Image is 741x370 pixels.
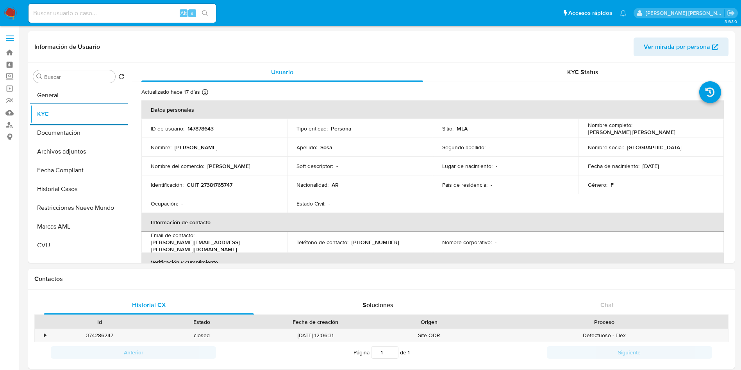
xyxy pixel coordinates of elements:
[600,300,614,309] span: Chat
[30,198,128,217] button: Restricciones Nuevo Mundo
[320,144,332,151] p: Sosa
[362,300,393,309] span: Soluciones
[486,318,723,326] div: Proceso
[489,144,490,151] p: -
[620,10,627,16] a: Notificaciones
[457,125,468,132] p: MLA
[442,125,454,132] p: Sitio :
[296,163,333,170] p: Soft descriptor :
[30,123,128,142] button: Documentación
[141,100,724,119] th: Datos personales
[29,8,216,18] input: Buscar usuario o caso...
[54,318,145,326] div: Id
[271,68,293,77] span: Usuario
[588,122,632,129] p: Nombre completo :
[567,68,598,77] span: KYC Status
[30,105,128,123] button: KYC
[30,161,128,180] button: Fecha Compliant
[44,332,46,339] div: •
[30,236,128,255] button: CVU
[34,275,729,283] h1: Contactos
[408,349,410,356] span: 1
[151,329,253,342] div: closed
[611,181,614,188] p: F
[442,181,487,188] p: País de residencia :
[634,38,729,56] button: Ver mirada por persona
[187,181,232,188] p: CUIT 27381765747
[30,255,128,273] button: Direcciones
[51,346,216,359] button: Anterior
[296,125,328,132] p: Tipo entidad :
[378,329,480,342] div: Site ODR
[151,144,171,151] p: Nombre :
[480,329,728,342] div: Defectuoso - Flex
[329,200,330,207] p: -
[118,73,125,82] button: Volver al orden por defecto
[30,86,128,105] button: General
[151,200,178,207] p: Ocupación :
[141,88,200,96] p: Actualizado hace 17 días
[588,163,639,170] p: Fecha de nacimiento :
[141,253,724,272] th: Verificación y cumplimiento
[30,180,128,198] button: Historial Casos
[141,213,724,232] th: Información de contacto
[175,144,218,151] p: [PERSON_NAME]
[491,181,492,188] p: -
[132,300,166,309] span: Historial CX
[496,163,497,170] p: -
[151,239,275,253] p: [PERSON_NAME][EMAIL_ADDRESS][PERSON_NAME][DOMAIN_NAME]
[259,318,373,326] div: Fecha de creación
[627,144,682,151] p: [GEOGRAPHIC_DATA]
[156,318,248,326] div: Estado
[354,346,410,359] span: Página de
[442,163,493,170] p: Lugar de nacimiento :
[48,329,151,342] div: 374286247
[36,73,43,80] button: Buscar
[44,73,112,80] input: Buscar
[568,9,612,17] span: Accesos rápidos
[296,239,348,246] p: Teléfono de contacto :
[151,232,195,239] p: Email de contacto :
[181,200,183,207] p: -
[384,318,475,326] div: Origen
[332,181,339,188] p: AR
[336,163,338,170] p: -
[588,129,675,136] p: [PERSON_NAME] [PERSON_NAME]
[34,43,100,51] h1: Información de Usuario
[547,346,712,359] button: Siguiente
[296,181,329,188] p: Nacionalidad :
[30,217,128,236] button: Marcas AML
[644,38,710,56] span: Ver mirada por persona
[352,239,399,246] p: [PHONE_NUMBER]
[191,9,193,17] span: s
[296,200,325,207] p: Estado Civil :
[588,144,624,151] p: Nombre social :
[727,9,735,17] a: Salir
[643,163,659,170] p: [DATE]
[207,163,250,170] p: [PERSON_NAME]
[331,125,352,132] p: Persona
[180,9,187,17] span: Alt
[151,125,184,132] p: ID de usuario :
[646,9,725,17] p: sandra.helbardt@mercadolibre.com
[151,181,184,188] p: Identificación :
[187,125,214,132] p: 147878643
[442,144,486,151] p: Segundo apellido :
[253,329,378,342] div: [DATE] 12:06:31
[442,239,492,246] p: Nombre corporativo :
[197,8,213,19] button: search-icon
[151,163,204,170] p: Nombre del comercio :
[495,239,496,246] p: -
[296,144,317,151] p: Apellido :
[30,142,128,161] button: Archivos adjuntos
[588,181,607,188] p: Género :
